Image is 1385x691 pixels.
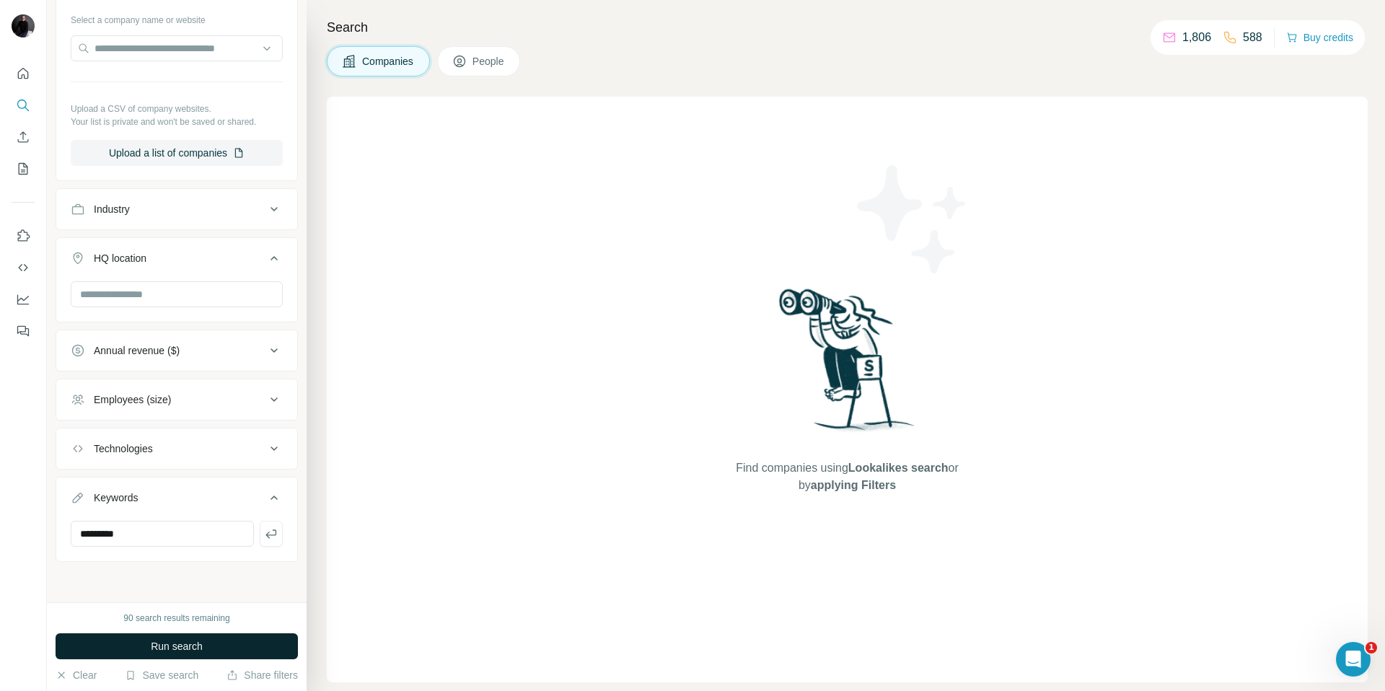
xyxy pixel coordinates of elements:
button: Run search [56,633,298,659]
p: 588 [1243,29,1262,46]
p: Your list is private and won't be saved or shared. [71,115,283,128]
button: Employees (size) [56,382,297,417]
iframe: Intercom live chat [1336,642,1371,677]
div: Technologies [94,441,153,456]
div: Annual revenue ($) [94,343,180,358]
button: Keywords [56,480,297,521]
button: Industry [56,192,297,226]
button: Upload a list of companies [71,140,283,166]
p: 1,806 [1182,29,1211,46]
div: Industry [94,202,130,216]
button: Use Surfe API [12,255,35,281]
div: Employees (size) [94,392,171,407]
span: applying Filters [811,479,896,491]
button: Annual revenue ($) [56,333,297,368]
div: 90 search results remaining [123,612,229,625]
button: HQ location [56,241,297,281]
button: Use Surfe on LinkedIn [12,223,35,249]
img: Avatar [12,14,35,38]
button: Feedback [12,318,35,344]
button: My lists [12,156,35,182]
button: Quick start [12,61,35,87]
span: 1 [1366,642,1377,653]
button: Save search [125,668,198,682]
span: People [472,54,506,69]
button: Share filters [227,668,298,682]
button: Clear [56,668,97,682]
span: Lookalikes search [848,462,949,474]
button: Enrich CSV [12,124,35,150]
span: Companies [362,54,415,69]
div: Keywords [94,490,138,505]
button: Dashboard [12,286,35,312]
span: Run search [151,639,203,653]
div: Select a company name or website [71,8,283,27]
img: Surfe Illustration - Stars [848,154,977,284]
span: Find companies using or by [731,459,962,494]
div: HQ location [94,251,146,265]
button: Technologies [56,431,297,466]
button: Buy credits [1286,27,1353,48]
button: Search [12,92,35,118]
p: Upload a CSV of company websites. [71,102,283,115]
h4: Search [327,17,1368,38]
img: Surfe Illustration - Woman searching with binoculars [773,285,923,446]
